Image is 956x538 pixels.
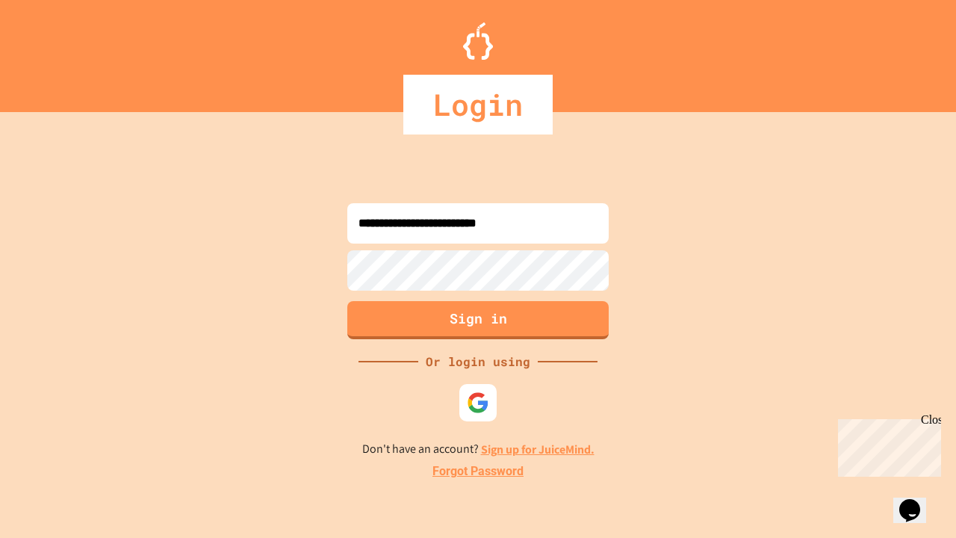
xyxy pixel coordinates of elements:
img: Logo.svg [463,22,493,60]
a: Forgot Password [432,463,524,480]
button: Sign in [347,301,609,339]
iframe: chat widget [893,478,941,523]
div: Login [403,75,553,134]
iframe: chat widget [832,413,941,477]
img: google-icon.svg [467,392,489,414]
div: Or login using [418,353,538,371]
a: Sign up for JuiceMind. [481,442,595,457]
p: Don't have an account? [362,440,595,459]
div: Chat with us now!Close [6,6,103,95]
